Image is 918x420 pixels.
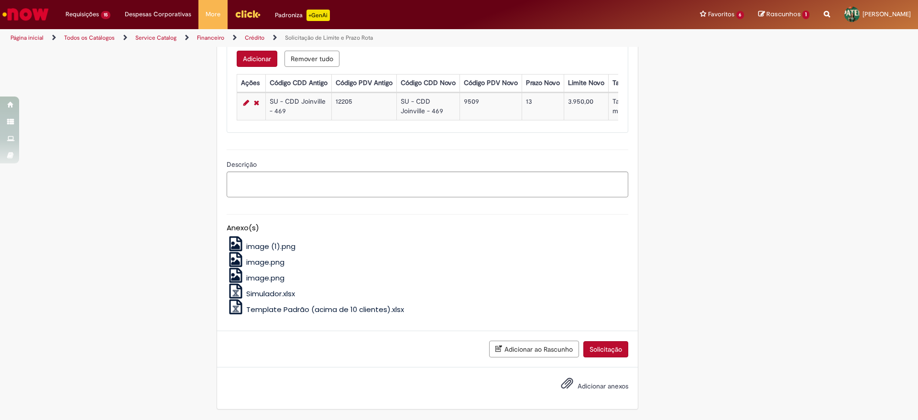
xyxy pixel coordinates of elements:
[863,10,911,18] span: [PERSON_NAME]
[227,241,296,251] a: image (1).png
[275,10,330,21] div: Padroniza
[766,10,801,19] span: Rascunhos
[235,7,261,21] img: click_logo_yellow_360x200.png
[64,34,115,42] a: Todos os Catálogos
[246,257,284,267] span: image.png
[246,241,295,251] span: image (1).png
[758,10,809,19] a: Rascunhos
[251,97,262,108] a: Remover linha 1
[265,74,331,92] th: Código CDD Antigo
[802,11,809,19] span: 1
[66,10,99,19] span: Requisições
[227,304,404,314] a: Template Padrão (acima de 10 clientes).xlsx
[135,34,176,42] a: Service Catalog
[331,74,396,92] th: Código PDV Antigo
[227,172,628,197] textarea: Descrição
[227,289,295,299] a: Simulador.xlsx
[7,29,605,47] ul: Trilhas de página
[608,93,634,120] td: Taxa matriz
[285,34,373,42] a: Solicitação de Limite e Prazo Rota
[284,51,339,67] button: Remove all rows for Dexpara
[227,224,628,232] h5: Anexo(s)
[237,74,265,92] th: Ações
[522,74,564,92] th: Prazo Novo
[583,341,628,357] button: Solicitação
[246,289,295,299] span: Simulador.xlsx
[306,10,330,21] p: +GenAi
[708,10,734,19] span: Favoritos
[459,93,522,120] td: 9509
[227,257,285,267] a: image.png
[237,51,277,67] button: Add a row for Dexpara
[246,304,404,314] span: Template Padrão (acima de 10 clientes).xlsx
[522,93,564,120] td: 13
[11,34,44,42] a: Página inicial
[227,273,285,283] a: image.png
[331,93,396,120] td: 12205
[206,10,220,19] span: More
[578,382,628,390] span: Adicionar anexos
[608,74,634,92] th: Taxa
[1,5,50,24] img: ServiceNow
[125,10,191,19] span: Despesas Corporativas
[489,341,579,357] button: Adicionar ao Rascunho
[564,93,608,120] td: 3.950,00
[227,160,259,169] span: Descrição
[197,34,224,42] a: Financeiro
[396,74,459,92] th: Código CDD Novo
[265,93,331,120] td: SU - CDD Joinville - 469
[101,11,110,19] span: 15
[736,11,744,19] span: 6
[241,97,251,108] a: Editar Linha 1
[396,93,459,120] td: SU - CDD Joinville - 469
[245,34,264,42] a: Crédito
[564,74,608,92] th: Limite Novo
[246,273,284,283] span: image.png
[558,375,576,397] button: Adicionar anexos
[459,74,522,92] th: Código PDV Novo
